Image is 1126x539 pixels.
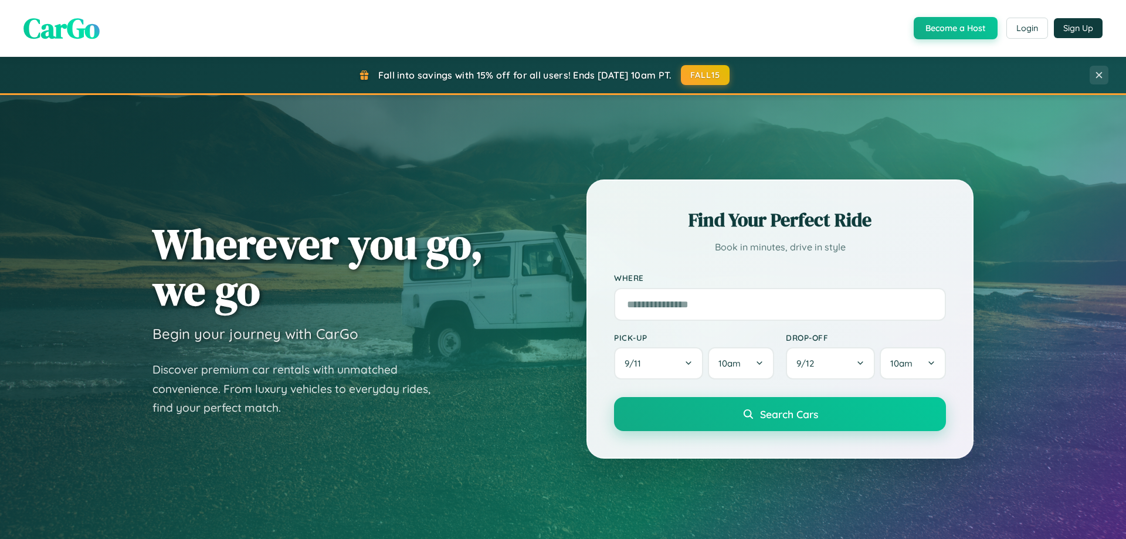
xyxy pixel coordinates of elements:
[614,239,946,256] p: Book in minutes, drive in style
[1054,18,1103,38] button: Sign Up
[1006,18,1048,39] button: Login
[760,408,818,421] span: Search Cars
[152,221,483,313] h1: Wherever you go, we go
[614,397,946,431] button: Search Cars
[914,17,998,39] button: Become a Host
[614,207,946,233] h2: Find Your Perfect Ride
[152,360,446,418] p: Discover premium car rentals with unmatched convenience. From luxury vehicles to everyday rides, ...
[23,9,100,48] span: CarGo
[786,333,946,343] label: Drop-off
[796,358,820,369] span: 9 / 12
[378,69,672,81] span: Fall into savings with 15% off for all users! Ends [DATE] 10am PT.
[614,333,774,343] label: Pick-up
[614,273,946,283] label: Where
[718,358,741,369] span: 10am
[890,358,913,369] span: 10am
[614,347,703,379] button: 9/11
[786,347,875,379] button: 9/12
[681,65,730,85] button: FALL15
[880,347,946,379] button: 10am
[625,358,647,369] span: 9 / 11
[708,347,774,379] button: 10am
[152,325,358,343] h3: Begin your journey with CarGo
